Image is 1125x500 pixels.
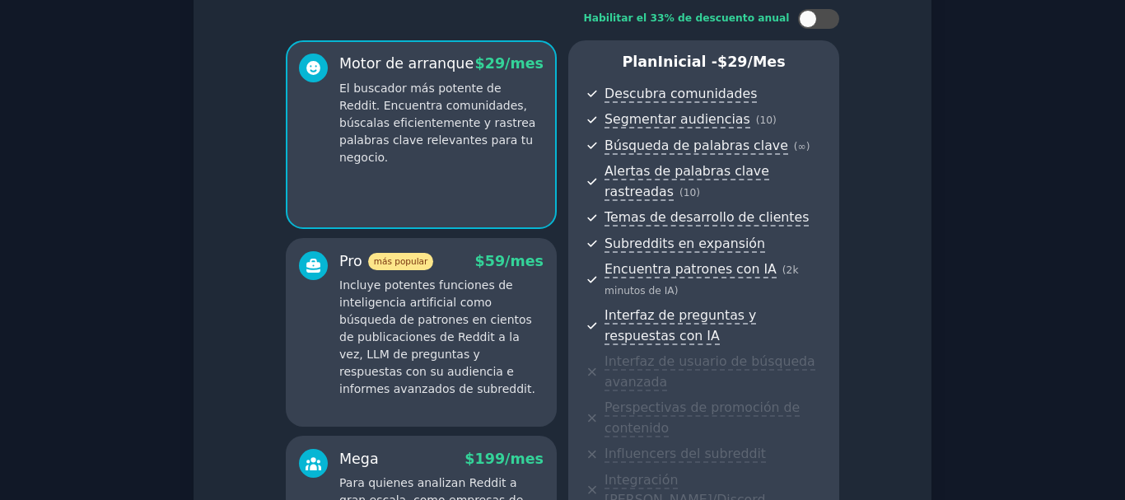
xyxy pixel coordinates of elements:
[605,111,750,127] font: Segmentar audiencias
[505,253,544,269] font: /mes
[374,256,428,266] font: más popular
[339,82,535,164] font: El buscador más potente de Reddit. Encuentra comunidades, búscalas eficientemente y rastrea palab...
[798,141,806,152] font: ∞
[505,451,544,467] font: /mes
[339,451,379,467] font: Mega
[717,54,727,70] font: $
[605,353,815,390] font: Interfaz de usuario de búsqueda avanzada
[339,55,474,72] font: Motor de arranque
[756,114,760,126] font: (
[806,141,810,152] font: )
[622,54,657,70] font: Plan
[605,261,777,277] font: Encuentra patrones con IA
[679,187,684,199] font: (
[464,451,474,467] font: $
[475,55,485,72] font: $
[727,54,747,70] font: 29
[583,12,789,24] font: Habilitar el 33% de descuento anual
[475,253,485,269] font: $
[339,278,535,395] font: Incluye potentes funciones de inteligencia artificial como búsqueda de patrones en cientos de pub...
[696,187,700,199] font: )
[605,400,800,436] font: Perspectivas de promoción de contenido
[794,141,798,152] font: (
[773,114,777,126] font: )
[675,285,679,297] font: )
[684,187,697,199] font: 10
[605,163,769,199] font: Alertas de palabras clave rastreadas
[782,264,787,276] font: (
[605,236,765,251] font: Subreddits en expansión
[605,264,798,297] font: 2k minutos de IA
[485,253,505,269] font: 59
[605,209,809,225] font: Temas de desarrollo de clientes
[605,307,756,343] font: Interfaz de preguntas y respuestas con IA
[339,253,362,269] font: Pro
[475,451,506,467] font: 199
[605,86,757,101] font: Descubra comunidades
[748,54,786,70] font: /mes
[485,55,505,72] font: 29
[657,54,717,70] font: Inicial -
[759,114,773,126] font: 10
[605,446,766,461] font: Influencers del subreddit
[605,138,788,153] font: Búsqueda de palabras clave
[505,55,544,72] font: /mes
